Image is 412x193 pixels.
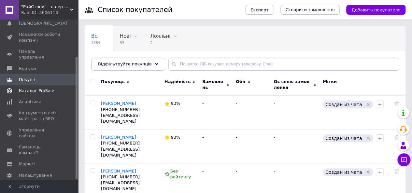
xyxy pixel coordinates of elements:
[21,4,70,10] span: "РайСтопи" - лідер на ринку дитячого та жіночого, а також чоловічого одягу!
[274,169,275,173] a: -
[101,147,140,158] span: [EMAIL_ADDRESS][DOMAIN_NAME]
[346,5,405,15] button: Добавить покупателя
[19,48,60,60] span: Панель управління
[19,110,60,122] span: Інструменти веб-майстра та SEO
[286,7,335,13] span: Створити замовлення
[365,170,371,175] svg: Видалити мітку
[199,96,233,130] td: -
[98,62,152,66] span: Відфільтруйте покупців
[19,32,60,43] span: Показники роботи компанії
[397,153,410,166] button: Чат з покупцем
[168,58,399,71] input: Пошук по ПІБ покупця, номеру телефону, Email
[325,136,362,141] span: Создан из чата
[150,33,170,39] span: Лояльні
[365,102,371,107] svg: Видалити мітку
[170,169,191,180] span: Без рейтингу
[323,79,337,84] span: Мітки
[120,40,131,45] span: 33
[19,144,60,156] span: Гаманець компанії
[394,134,399,140] div: Видалити
[274,101,275,106] a: -
[91,40,100,45] span: 1684
[120,33,131,39] span: Нові
[21,10,78,16] div: Ваш ID: 3606116
[171,101,180,106] span: 93%
[250,7,269,12] span: Експорт
[101,79,125,85] span: Покупець
[101,101,136,106] a: [PERSON_NAME]
[236,79,246,85] span: Обіг
[199,130,233,163] td: -
[274,135,275,140] a: -
[164,79,191,85] span: Надійність
[394,168,399,174] div: Видалити
[233,96,270,130] td: -
[233,130,270,163] td: -
[365,136,371,141] svg: Видалити мітку
[101,107,140,112] span: [PHONE_NUMBER]
[19,21,67,26] span: [DEMOGRAPHIC_DATA]
[101,180,140,191] span: [EMAIL_ADDRESS][DOMAIN_NAME]
[19,161,36,167] span: Маркет
[274,79,312,90] span: Останнє замовлення
[101,174,140,179] span: [PHONE_NUMBER]
[19,88,54,94] span: Каталог ProSale
[351,7,400,12] span: Добавить покупателя
[98,6,172,14] h1: Список покупателей
[325,102,362,107] span: Создан из чата
[280,5,340,15] a: Створити замовлення
[202,79,225,90] span: Замовлень
[101,169,136,173] a: [PERSON_NAME]
[19,77,36,83] span: Покупці
[325,170,362,175] span: Создан из чата
[19,66,36,72] span: Відгуки
[245,5,274,15] button: Експорт
[394,101,399,106] div: Видалити
[91,58,117,64] span: Неактивні
[91,33,99,39] span: Всі
[101,141,140,145] span: [PHONE_NUMBER]
[101,113,140,124] span: [EMAIL_ADDRESS][DOMAIN_NAME]
[19,127,60,139] span: Управління сайтом
[101,135,136,140] a: [PERSON_NAME]
[150,40,170,45] span: 2
[171,135,180,140] span: 93%
[19,99,41,105] span: Аналітика
[19,172,52,178] span: Налаштування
